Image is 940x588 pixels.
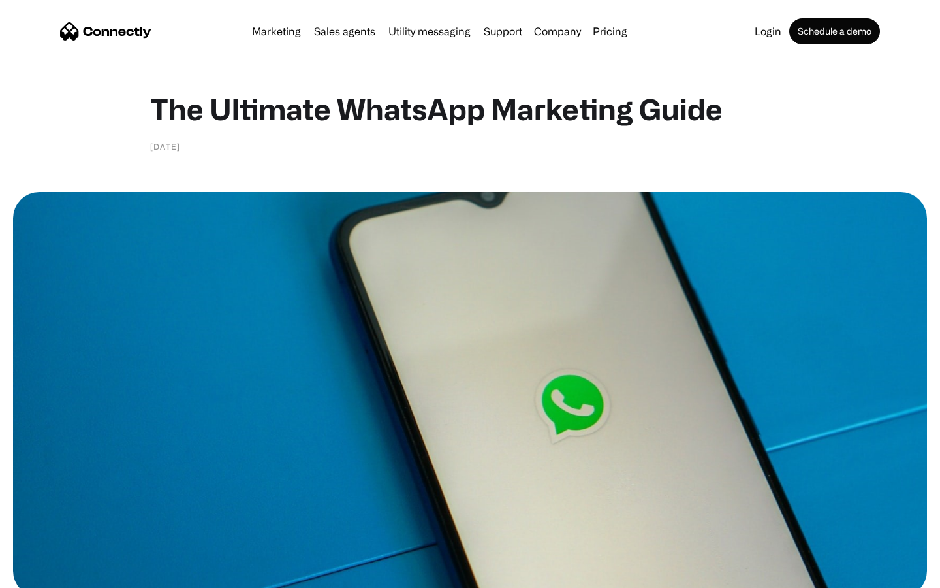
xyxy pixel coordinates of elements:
[383,26,476,37] a: Utility messaging
[749,26,787,37] a: Login
[534,22,581,41] div: Company
[587,26,633,37] a: Pricing
[150,91,790,127] h1: The Ultimate WhatsApp Marketing Guide
[247,26,306,37] a: Marketing
[150,140,180,153] div: [DATE]
[478,26,527,37] a: Support
[26,565,78,583] ul: Language list
[789,18,880,44] a: Schedule a demo
[309,26,381,37] a: Sales agents
[13,565,78,583] aside: Language selected: English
